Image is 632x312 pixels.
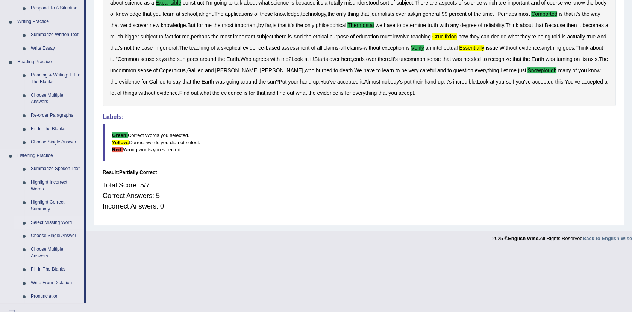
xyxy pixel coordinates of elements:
b: being [538,33,550,40]
b: evidence [243,45,264,51]
b: far [265,22,271,28]
b: of [468,11,473,17]
b: decide [491,33,506,40]
b: very [409,67,418,73]
b: agrees [253,56,269,62]
b: of [478,22,482,28]
b: turning [556,56,573,62]
b: everything [475,67,499,73]
b: snowplough [527,67,556,73]
b: degree [460,22,477,28]
b: Copernicus [159,67,186,73]
b: around [200,56,216,62]
b: uncommon [110,67,136,73]
b: only [336,11,346,17]
b: education [356,33,379,40]
b: what [508,33,519,40]
b: purpose [330,33,349,40]
b: an [426,45,432,51]
b: to [447,67,452,73]
b: fact [165,33,173,40]
b: know [588,67,601,73]
b: about [520,22,533,28]
b: claims [347,45,362,51]
b: it's [288,22,294,28]
b: ever [396,11,406,17]
b: goes [563,45,574,51]
b: reliability [484,22,504,28]
b: just [518,67,526,73]
b: we [376,22,382,28]
b: at [304,56,309,62]
b: that [442,56,451,62]
b: burned [316,67,332,73]
b: how [458,33,468,40]
b: me [182,33,189,40]
b: there [274,33,286,40]
b: goes [187,56,198,62]
b: most [518,11,530,17]
b: assessment [282,45,310,51]
b: that [534,22,543,28]
b: time [483,11,493,17]
b: involve [393,33,410,40]
b: to [397,22,401,28]
b: most [222,22,233,28]
b: ethical [313,33,328,40]
b: then [567,22,577,28]
b: it [578,22,581,28]
b: Think [505,22,518,28]
b: the [582,11,589,17]
b: journalists [371,11,394,17]
b: Put [279,79,286,85]
b: the [259,79,266,85]
b: knowledge [161,22,186,28]
b: ask [408,11,416,17]
a: Back to English Wise [583,236,632,241]
b: says [156,56,167,62]
b: But [187,22,195,28]
b: of [110,11,115,17]
b: sense [140,56,154,62]
b: about [590,45,603,51]
b: intellectual [433,45,458,51]
b: evidence [519,45,540,51]
b: they [470,33,479,40]
b: important [233,33,255,40]
b: And [293,33,303,40]
a: Writing Practice [14,15,84,29]
b: Almost [364,79,380,85]
a: Write Essay [27,42,84,55]
b: the [327,11,335,17]
b: applications [225,11,253,17]
b: sense [138,67,152,73]
b: crucifixion [432,33,457,40]
b: teaching [189,45,209,51]
b: general [423,11,440,17]
b: for [197,22,203,28]
b: We [354,67,362,73]
b: in [154,45,158,51]
a: Choose Single Answer [27,229,84,243]
b: that [512,56,521,62]
b: The [599,56,608,62]
b: we [120,22,127,28]
a: Highlight Correct Summary [27,196,84,216]
a: Fill In The Blanks [27,263,84,276]
b: is [406,45,409,51]
b: truth [427,22,438,28]
b: death [339,67,353,73]
b: 99 [442,11,448,17]
b: me [509,67,516,73]
b: you [153,11,162,17]
b: of [350,33,355,40]
b: was [546,56,555,62]
b: that [360,11,369,17]
a: Write From Dictation [27,276,84,290]
b: subject [141,33,157,40]
a: Reading & Writing: Fill In The Blanks [27,68,84,88]
b: it [310,56,313,62]
b: actually [567,33,585,40]
b: me [281,56,288,62]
